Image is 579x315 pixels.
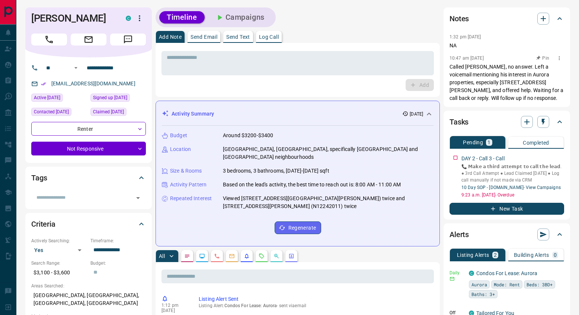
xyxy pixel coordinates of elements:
h2: Tags [31,172,47,184]
div: Mon Aug 25 2025 [31,94,87,104]
div: Tue Aug 26 2025 [31,108,87,118]
p: 1 [487,140,490,145]
div: condos.ca [469,271,474,276]
p: NA [450,42,564,50]
span: Mode: Rent [494,281,520,288]
p: Areas Searched: [31,283,146,289]
svg: Listing Alerts [244,253,250,259]
button: Campaigns [208,11,272,23]
p: Based on the lead's activity, the best time to reach out is: 8:00 AM - 11:00 AM [223,181,401,189]
svg: Notes [184,253,190,259]
p: Viewed [STREET_ADDRESS][GEOGRAPHIC_DATA][PERSON_NAME]) twice and [STREET_ADDRESS][PERSON_NAME] (N... [223,195,434,210]
svg: Lead Browsing Activity [199,253,205,259]
span: Email [71,34,106,45]
p: Send Email [191,34,217,40]
button: Open [133,193,143,203]
div: Sat Jul 05 2025 [90,94,146,104]
p: Called [PERSON_NAME], no answer. Left a voicemail mentioning his interest in Aurora properties, e... [450,63,564,102]
p: Around $3200-$3400 [223,132,273,139]
p: Timeframe: [90,237,146,244]
svg: Agent Actions [288,253,294,259]
p: Size & Rooms [170,167,202,175]
p: 3 bedrooms, 3 bathrooms, [DATE]-[DATE] sqft [223,167,329,175]
span: Condos For Lease: Aurora [224,303,277,308]
p: Listing Alert Sent [199,295,431,303]
p: Activity Pattern [170,181,207,189]
p: [GEOGRAPHIC_DATA], [GEOGRAPHIC_DATA], specifically [GEOGRAPHIC_DATA] and [GEOGRAPHIC_DATA] neighb... [223,145,434,161]
p: 0 [554,252,557,258]
a: 10 Day SOP - [DOMAIN_NAME]- View Campaigns [461,185,561,190]
span: Active [DATE] [34,94,60,101]
p: Listing Alert : - sent via email [199,303,431,308]
p: Repeated Interest [170,195,212,202]
a: Condos For Lease: Aurora [476,270,537,276]
p: [DATE] [161,308,188,313]
p: Budget: [90,260,146,267]
button: Open [71,63,80,72]
p: 1:12 pm [161,303,188,308]
div: Activity Summary[DATE] [162,107,434,121]
p: 2 [494,252,497,258]
div: Tags [31,169,146,187]
div: Tasks [450,113,564,131]
h1: [PERSON_NAME] [31,12,115,24]
svg: Email Verified [41,81,46,86]
p: Add Note [159,34,182,40]
span: Baths: 3+ [471,290,495,298]
p: 9:23 a.m. [DATE] - Overdue [461,192,564,198]
span: Contacted [DATE] [34,108,69,116]
p: Activity Summary [172,110,214,118]
div: Criteria [31,215,146,233]
span: Signed up [DATE] [93,94,127,101]
div: Not Responsive [31,142,146,155]
p: All [159,253,165,259]
p: Building Alerts [514,252,549,258]
div: condos.ca [126,16,131,21]
span: Call [31,34,67,45]
div: Alerts [450,226,564,243]
p: 📞 𝗠𝗮𝗸𝗲 𝗮 𝘁𝗵𝗶𝗿𝗱 𝗮𝘁𝘁𝗲𝗺𝗽𝘁 𝘁𝗼 𝗰𝗮𝗹𝗹 𝘁𝗵𝗲 𝗹𝗲𝗮𝗱. ● 3rd Call Attempt ● Lead Claimed [DATE] ● Log call manu... [461,163,564,183]
p: Completed [523,140,549,145]
span: Beds: 3BD+ [527,281,553,288]
span: Message [110,34,146,45]
svg: Calls [214,253,220,259]
svg: Requests [259,253,265,259]
div: Tue Aug 26 2025 [90,108,146,118]
p: [GEOGRAPHIC_DATA], [GEOGRAPHIC_DATA], [GEOGRAPHIC_DATA], [GEOGRAPHIC_DATA] [31,289,146,309]
p: Pending [463,140,483,145]
div: Notes [450,10,564,28]
p: Search Range: [31,260,87,267]
button: New Task [450,203,564,215]
p: DAY 2 - Call 3 - Call [461,155,505,163]
p: Location [170,145,191,153]
p: [DATE] [410,111,423,117]
span: Aurora [471,281,487,288]
svg: Opportunities [273,253,279,259]
p: Send Text [226,34,250,40]
div: Yes [31,244,87,256]
p: Listing Alerts [457,252,489,258]
span: Claimed [DATE] [93,108,124,116]
h2: Alerts [450,229,469,240]
p: Actively Searching: [31,237,87,244]
h2: Tasks [450,116,468,128]
p: Daily [450,270,464,276]
p: 1:32 pm [DATE] [450,34,481,40]
p: 10:47 am [DATE] [450,56,484,61]
button: Regenerate [275,221,321,234]
button: Pin [532,55,554,62]
svg: Emails [229,253,235,259]
p: $3,100 - $3,600 [31,267,87,279]
h2: Criteria [31,218,55,230]
h2: Notes [450,13,469,25]
p: Budget [170,132,187,139]
div: Renter [31,122,146,136]
p: Log Call [259,34,279,40]
svg: Email [450,276,455,281]
a: [EMAIL_ADDRESS][DOMAIN_NAME] [51,81,135,86]
button: Timeline [159,11,205,23]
